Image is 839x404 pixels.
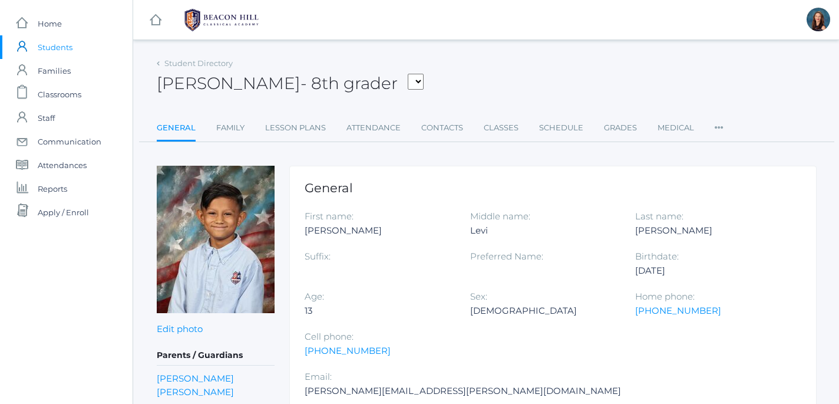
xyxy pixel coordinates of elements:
a: Grades [604,116,637,140]
label: Age: [305,291,324,302]
a: Schedule [539,116,583,140]
label: Birthdate: [635,251,679,262]
a: [PERSON_NAME] [157,372,234,385]
span: Attendances [38,153,87,177]
a: Edit photo [157,323,203,334]
h5: Parents / Guardians [157,346,275,366]
label: First name: [305,211,354,222]
a: Contacts [421,116,463,140]
span: Reports [38,177,67,201]
a: Attendance [346,116,401,140]
a: General [157,116,196,142]
div: 13 [305,304,452,318]
label: Sex: [470,291,487,302]
div: [PERSON_NAME][EMAIL_ADDRESS][PERSON_NAME][DOMAIN_NAME] [305,384,621,398]
a: Family [216,116,245,140]
span: - 8th grader [300,73,398,93]
div: [PERSON_NAME] [635,224,783,238]
div: [DATE] [635,264,783,278]
div: Levi [470,224,618,238]
label: Suffix: [305,251,331,262]
a: Lesson Plans [265,116,326,140]
label: Home phone: [635,291,695,302]
span: Communication [38,130,101,153]
label: Cell phone: [305,331,354,342]
label: Preferred Name: [470,251,543,262]
img: BHCALogos-05-308ed15e86a5a0abce9b8dd61676a3503ac9727e845dece92d48e8588c001991.png [177,5,266,35]
span: Students [38,35,72,59]
div: [PERSON_NAME] [305,224,452,238]
label: Middle name: [470,211,530,222]
a: Student Directory [164,58,233,68]
div: [DEMOGRAPHIC_DATA] [470,304,618,318]
img: Titus Rillo [157,166,275,313]
label: Last name: [635,211,683,222]
a: Classes [484,116,518,140]
a: Medical [658,116,694,140]
span: Apply / Enroll [38,201,89,224]
span: Staff [38,106,55,130]
a: [PERSON_NAME] [157,385,234,399]
span: Families [38,59,71,83]
div: Hilary Erickson [807,8,830,31]
h2: [PERSON_NAME] [157,74,424,93]
label: Email: [305,371,332,382]
a: [PHONE_NUMBER] [305,345,391,356]
span: Classrooms [38,83,81,106]
a: [PHONE_NUMBER] [635,305,721,316]
h1: General [305,181,801,195]
span: Home [38,12,62,35]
